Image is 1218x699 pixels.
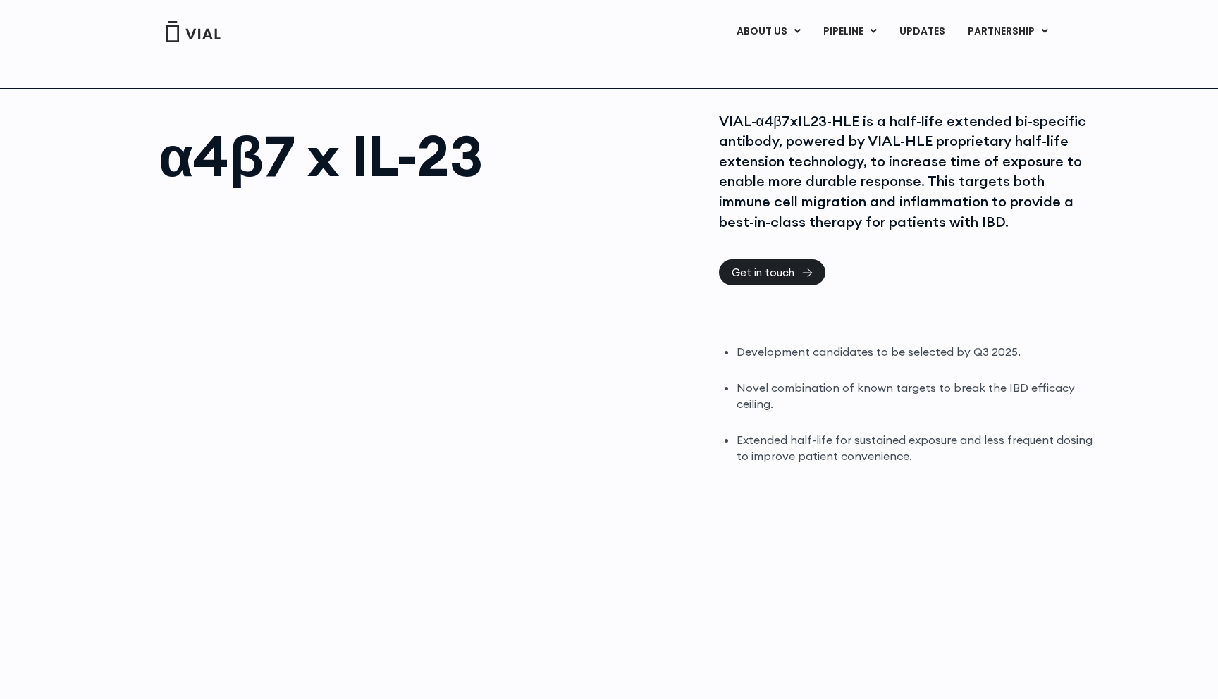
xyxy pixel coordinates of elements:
div: VIAL-α4β7xIL23-HLE is a half-life extended bi-specific antibody, powered by VIAL-HLE proprietary ... [719,111,1095,233]
a: ABOUT USMenu Toggle [725,20,811,44]
a: Get in touch [719,259,825,285]
span: Get in touch [732,267,794,278]
a: PARTNERSHIPMenu Toggle [956,20,1059,44]
a: UPDATES [888,20,956,44]
li: Novel combination of known targets to break the IBD efficacy ceiling. [737,380,1095,412]
a: PIPELINEMenu Toggle [812,20,887,44]
li: Extended half-life for sustained exposure and less frequent dosing to improve patient convenience. [737,432,1095,464]
h1: α4β7 x IL-23 [159,128,687,184]
li: Development candidates to be selected by Q3 2025. [737,344,1095,360]
img: Vial Logo [165,21,221,42]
